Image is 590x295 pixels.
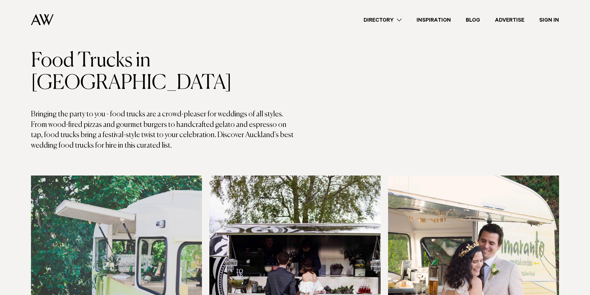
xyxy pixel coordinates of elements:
[532,16,566,24] a: Sign In
[487,16,532,24] a: Advertise
[31,14,54,25] img: Auckland Weddings Logo
[458,16,487,24] a: Blog
[31,109,295,151] p: Bringing the party to you - food trucks are a crowd-pleaser for weddings of all styles. From wood...
[409,16,458,24] a: Inspiration
[356,16,409,24] a: Directory
[31,50,295,94] h1: Food Trucks in [GEOGRAPHIC_DATA]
